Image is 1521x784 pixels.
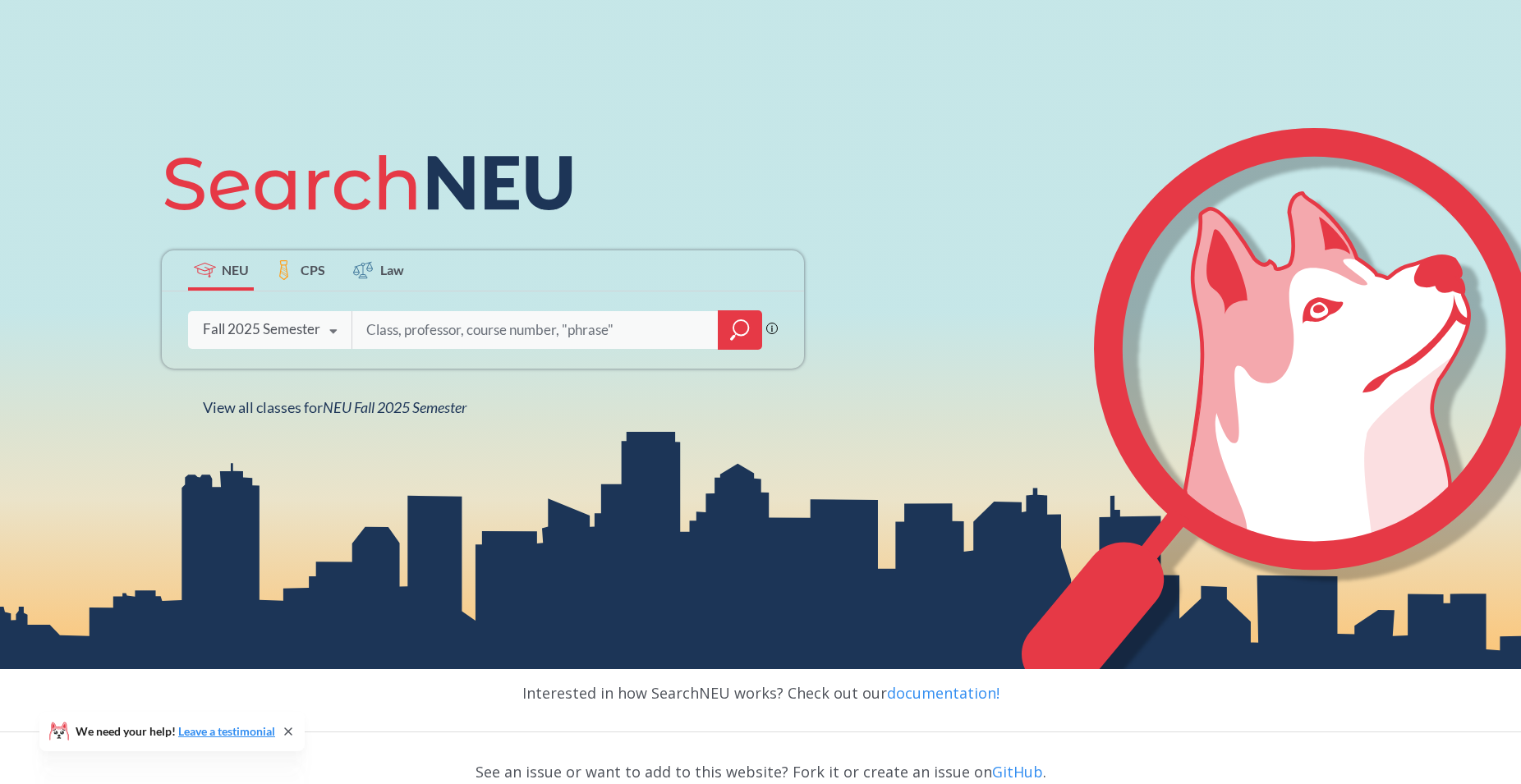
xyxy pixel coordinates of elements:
svg: magnifying glass [730,319,750,342]
span: CPS [301,260,325,279]
span: View all classes for [203,398,466,416]
span: NEU Fall 2025 Semester [323,398,466,416]
a: documentation! [887,683,999,703]
span: NEU [222,260,249,279]
a: GitHub [992,762,1043,782]
input: Class, professor, course number, "phrase" [365,313,706,347]
span: Law [380,260,404,279]
div: magnifying glass [718,310,762,350]
div: Fall 2025 Semester [203,320,320,338]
